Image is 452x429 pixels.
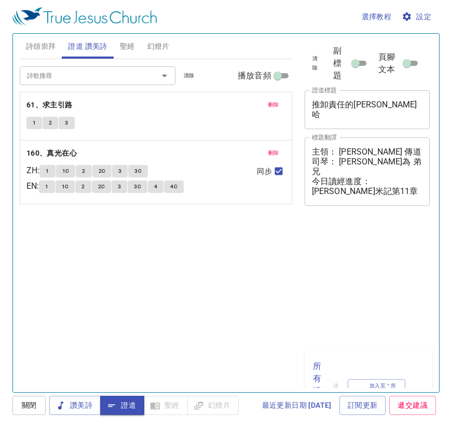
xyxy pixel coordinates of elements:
button: 4 [148,181,163,193]
span: 加入至＂所有證道＂ [354,381,399,400]
button: 3 [112,181,127,193]
span: 證道 [108,399,136,412]
span: 遞交建議 [398,399,428,412]
a: 最近更新日期 [DATE] [258,396,336,415]
span: 3 [118,182,121,191]
span: 2C [99,167,106,176]
button: 2 [76,165,91,177]
span: 選擇教程 [362,10,392,23]
span: 2 [82,167,85,176]
textarea: 主領： [PERSON_NAME] 傳道 司琴： [PERSON_NAME]為 弟兄 今日讀經進度：[PERSON_NAME]米記第11章1-9節 [312,147,423,196]
span: 關閉 [21,399,37,412]
span: 1 [46,167,49,176]
p: EN : [26,180,39,192]
b: 160、真光在心 [26,147,77,160]
span: 刪除 [268,148,279,158]
button: 1C [56,165,76,177]
span: 頁腳文本 [378,51,401,76]
span: 3 [118,167,121,176]
span: 2C [98,182,105,191]
span: 證道 讚美詩 [68,40,107,53]
button: 3 [59,117,74,129]
button: 證道 [100,396,144,415]
button: 160、真光在心 [26,147,79,160]
button: 選擇教程 [358,7,396,26]
img: True Jesus Church [12,7,157,26]
a: 訂閱更新 [339,396,386,415]
span: 3 [65,118,68,128]
span: 1C [62,182,69,191]
button: 1 [26,117,42,129]
button: 關閉 [12,396,46,415]
span: 4 [154,182,157,191]
button: 刪除 [262,99,285,111]
textarea: 推卸責任的[PERSON_NAME]哈 [312,100,423,119]
span: 聖經 [120,40,135,53]
button: 2 [75,181,91,193]
button: 2 [43,117,58,129]
button: 1C [56,181,75,193]
span: 訂閱更新 [348,399,378,412]
span: 最近更新日期 [DATE] [262,399,332,412]
span: 播放音頻 [238,70,271,82]
span: 2 [49,118,52,128]
button: 3C [128,181,147,193]
span: 4C [170,182,177,191]
span: 3C [134,182,141,191]
span: 1C [62,167,70,176]
span: 1 [33,118,36,128]
span: 詩頌崇拜 [26,40,56,53]
span: 讚美詩 [58,399,92,412]
iframe: from-child [300,217,406,345]
button: 3 [112,165,128,177]
button: 加入至＂所有證道＂ [348,379,405,402]
button: 2C [92,181,112,193]
span: 清除 [311,54,319,73]
button: 4C [164,181,184,193]
span: 刪除 [268,100,279,109]
span: 幻燈片 [147,40,170,53]
button: 讚美詩 [49,396,101,415]
button: 刪除 [262,147,285,159]
button: 2C [92,165,112,177]
span: 3C [134,167,142,176]
b: 61、求主引路 [26,99,73,112]
a: 遞交建議 [389,396,436,415]
button: 設定 [400,7,435,26]
button: 1 [39,165,55,177]
button: 清除 [177,70,201,82]
span: 同步 [257,166,271,177]
button: Open [157,68,172,83]
p: 所有證道 ( 0 ) [313,360,323,422]
button: 61、求主引路 [26,99,74,112]
button: 清除 [305,52,325,74]
p: ZH : [26,164,39,177]
span: 副標題 [333,45,349,82]
span: 1 [45,182,48,191]
span: 清除 [184,71,195,80]
button: 1 [39,181,54,193]
span: 設定 [404,10,431,23]
span: 2 [81,182,85,191]
button: 3C [128,165,148,177]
